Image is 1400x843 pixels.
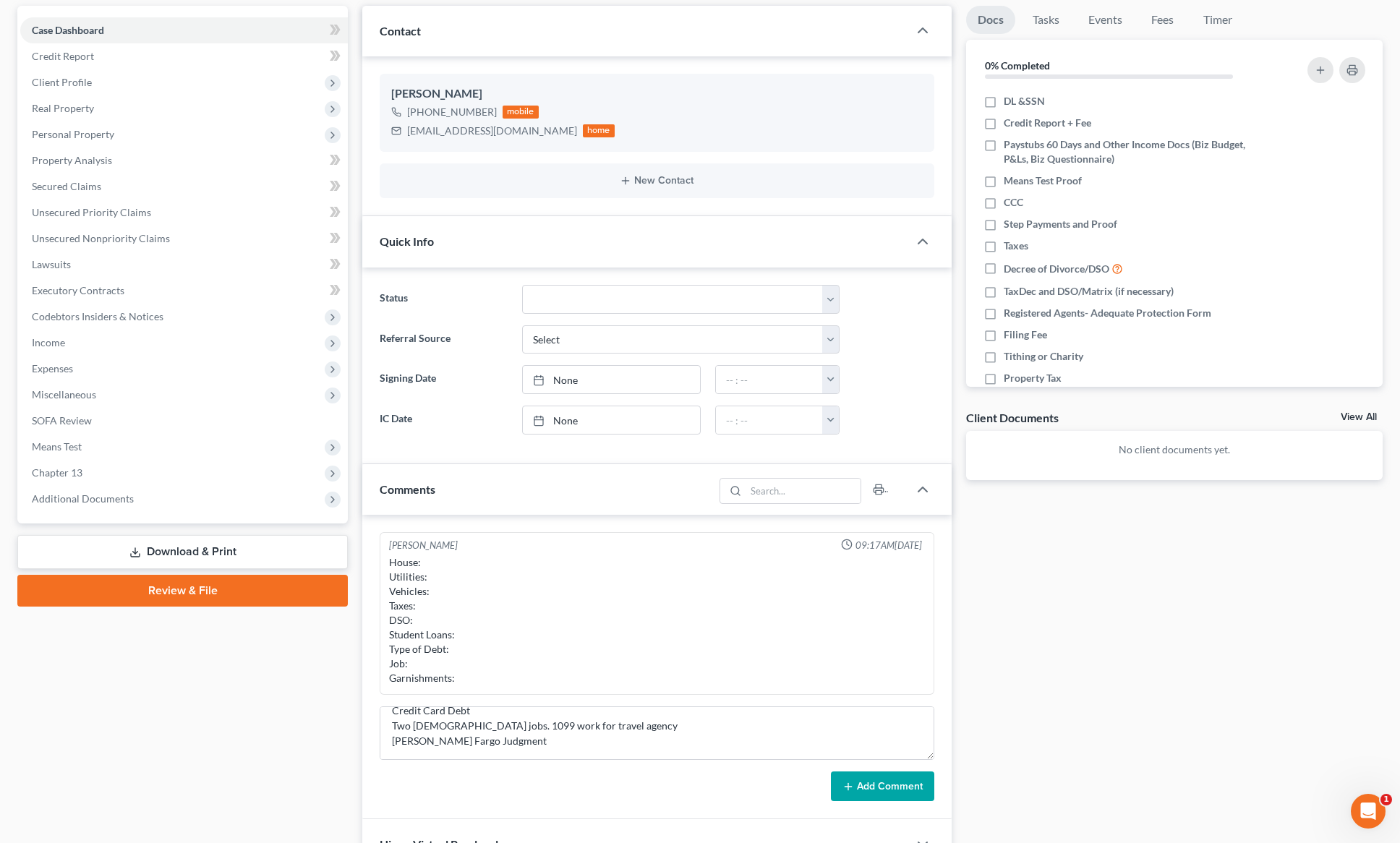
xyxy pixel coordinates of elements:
[966,410,1059,425] div: Client Documents
[1004,349,1083,364] span: Tithing or Charity
[1140,6,1186,34] a: Fees
[20,278,348,304] a: Executory Contracts
[1004,116,1091,130] span: Credit Report + Fee
[1004,174,1082,188] span: Means Test Proof
[32,76,92,88] span: Client Profile
[407,124,577,138] div: [EMAIL_ADDRESS][DOMAIN_NAME]
[985,59,1050,72] strong: 0% Completed
[391,175,923,187] button: New Contact
[966,6,1015,34] a: Docs
[17,575,348,607] a: Review & File
[1004,262,1109,276] span: Decree of Divorce/DSO
[1004,328,1047,342] span: Filing Fee
[1004,371,1062,385] span: Property Tax
[523,406,701,434] a: None
[32,492,134,505] span: Additional Documents
[583,124,615,137] div: home
[1004,137,1266,166] span: Paystubs 60 Days and Other Income Docs (Biz Budget, P&Ls, Biz Questionnaire)
[1004,195,1023,210] span: CCC
[1380,794,1392,805] span: 1
[831,771,934,802] button: Add Comment
[32,388,96,401] span: Miscellaneous
[389,539,458,552] div: [PERSON_NAME]
[32,362,73,375] span: Expenses
[32,414,92,427] span: SOFA Review
[372,365,515,394] label: Signing Date
[746,479,861,503] input: Search...
[1004,306,1211,320] span: Registered Agents- Adequate Protection Form
[32,102,94,114] span: Real Property
[20,252,348,278] a: Lawsuits
[716,406,822,434] input: -- : --
[20,17,348,43] a: Case Dashboard
[389,555,925,685] div: House: Utilities: Vehicles: Taxes: DSO: Student Loans: Type of Debt: Job: Garnishments:
[17,535,348,569] a: Download & Print
[32,336,65,348] span: Income
[380,482,435,496] span: Comments
[32,128,114,140] span: Personal Property
[32,284,124,296] span: Executory Contracts
[32,466,82,479] span: Chapter 13
[380,24,421,38] span: Contact
[32,258,71,270] span: Lawsuits
[32,440,82,453] span: Means Test
[407,105,497,119] div: [PHONE_NUMBER]
[20,226,348,252] a: Unsecured Nonpriority Claims
[1192,6,1244,34] a: Timer
[20,174,348,200] a: Secured Claims
[1004,94,1045,108] span: DL &SSN
[523,366,701,393] a: None
[1004,217,1117,231] span: Step Payments and Proof
[1077,6,1134,34] a: Events
[380,234,434,248] span: Quick Info
[391,85,923,103] div: [PERSON_NAME]
[32,154,112,166] span: Property Analysis
[372,285,515,314] label: Status
[32,310,163,322] span: Codebtors Insiders & Notices
[32,206,151,218] span: Unsecured Priority Claims
[20,147,348,174] a: Property Analysis
[32,180,101,192] span: Secured Claims
[855,539,922,552] span: 09:17AM[DATE]
[1004,239,1028,253] span: Taxes
[32,50,94,62] span: Credit Report
[32,232,170,244] span: Unsecured Nonpriority Claims
[372,325,515,354] label: Referral Source
[20,200,348,226] a: Unsecured Priority Claims
[1341,412,1377,422] a: View All
[372,406,515,435] label: IC Date
[1351,794,1386,829] iframe: Intercom live chat
[978,442,1371,457] p: No client documents yet.
[1021,6,1071,34] a: Tasks
[32,24,104,36] span: Case Dashboard
[20,43,348,69] a: Credit Report
[716,366,822,393] input: -- : --
[503,106,539,119] div: mobile
[1004,284,1174,299] span: TaxDec and DSO/Matrix (if necessary)
[20,408,348,434] a: SOFA Review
